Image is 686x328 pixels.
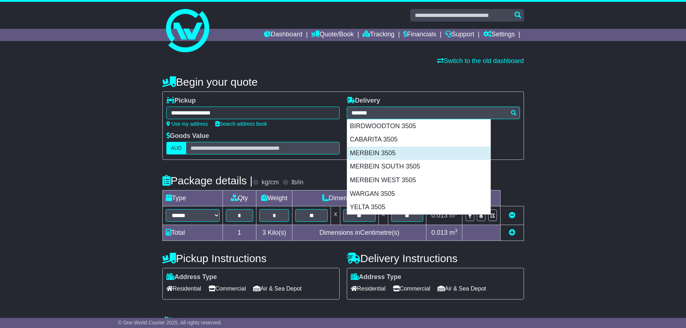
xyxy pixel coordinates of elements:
span: Residential [166,283,201,294]
td: Kilo(s) [256,225,292,241]
span: m [449,229,458,236]
div: MERBEIN SOUTH 3505 [347,160,490,174]
div: MERBEIN 3505 [347,147,490,160]
span: © One World Courier 2025. All rights reserved. [118,320,222,325]
a: Switch to the old dashboard [437,57,524,64]
span: Residential [351,283,386,294]
div: WARGAN 3505 [347,187,490,201]
span: Commercial [393,283,430,294]
label: lb/in [291,179,303,187]
span: Air & Sea Depot [438,283,486,294]
div: YELTA 3505 [347,201,490,214]
span: 0.013 [431,229,448,236]
a: Quote/Book [311,29,354,41]
sup: 3 [455,228,458,233]
label: Address Type [166,273,217,281]
div: BIRDWOODTON 3505 [347,120,490,133]
h4: Delivery Instructions [347,252,524,264]
a: Tracking [363,29,394,41]
div: CABARITA 3505 [347,133,490,147]
td: 1 [223,225,256,241]
label: AUD [166,142,187,154]
label: Goods Value [166,132,209,140]
a: Financials [403,29,436,41]
span: 3 [262,229,266,236]
typeahead: Please provide city [347,107,520,119]
a: Settings [483,29,515,41]
a: Support [445,29,474,41]
td: Type [162,190,223,206]
a: Add new item [509,229,515,236]
span: Air & Sea Depot [253,283,302,294]
a: Use my address [166,121,208,127]
span: Commercial [209,283,246,294]
label: Address Type [351,273,402,281]
td: x [331,206,340,225]
h4: Warranty & Insurance [162,316,524,328]
td: Dimensions in Centimetre(s) [292,225,426,241]
label: Pickup [166,97,196,105]
a: Search address book [215,121,267,127]
label: Delivery [347,97,380,105]
span: 0.013 [431,212,448,219]
label: kg/cm [261,179,279,187]
a: Remove this item [509,212,515,219]
a: Dashboard [264,29,302,41]
td: Total [162,225,223,241]
h4: Pickup Instructions [162,252,340,264]
td: Weight [256,190,292,206]
h4: Package details | [162,175,253,187]
h4: Begin your quote [162,76,524,88]
td: Qty [223,190,256,206]
span: m [449,212,458,219]
td: Dimensions (L x W x H) [292,190,426,206]
td: x [378,206,388,225]
div: MERBEIN WEST 3505 [347,174,490,187]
